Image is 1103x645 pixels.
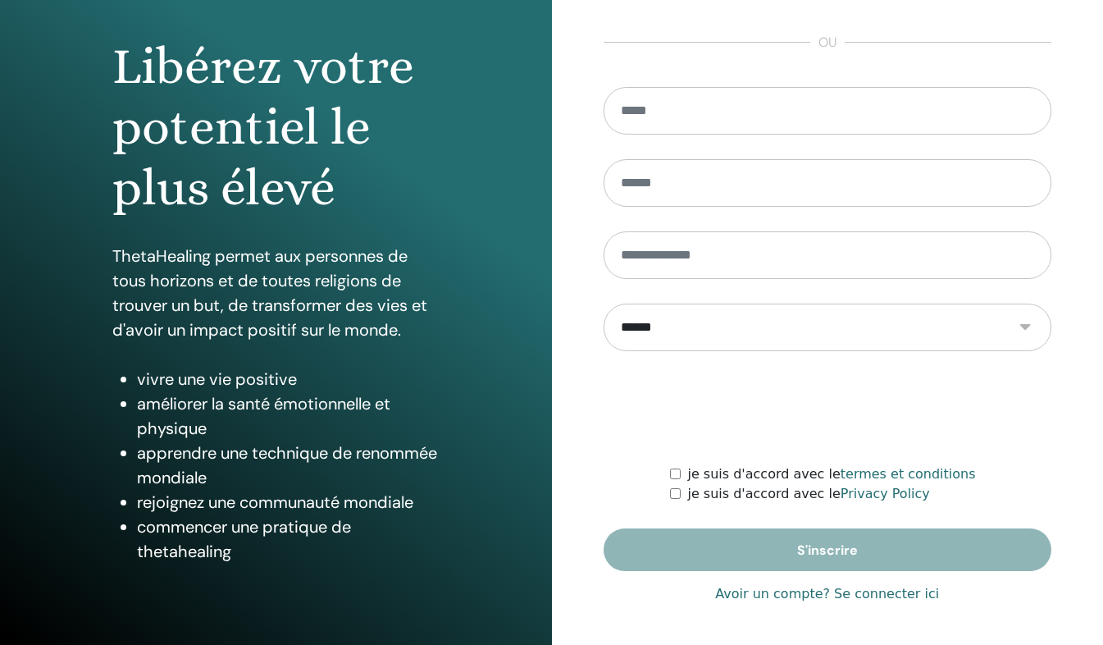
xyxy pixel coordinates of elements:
a: termes et conditions [841,466,976,482]
a: Avoir un compte? Se connecter ici [715,584,939,604]
li: rejoignez une communauté mondiale [137,490,439,515]
iframe: reCAPTCHA [703,376,952,440]
label: je suis d'accord avec le [687,464,975,484]
li: commencer une pratique de thetahealing [137,515,439,564]
p: ThetaHealing permet aux personnes de tous horizons et de toutes religions de trouver un but, de t... [112,244,439,342]
li: vivre une vie positive [137,367,439,391]
li: apprendre une technique de renommée mondiale [137,441,439,490]
h1: Libérez votre potentiel le plus élevé [112,36,439,219]
span: ou [810,33,845,53]
li: améliorer la santé émotionnelle et physique [137,391,439,441]
label: je suis d'accord avec le [687,484,929,504]
a: Privacy Policy [841,486,930,501]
